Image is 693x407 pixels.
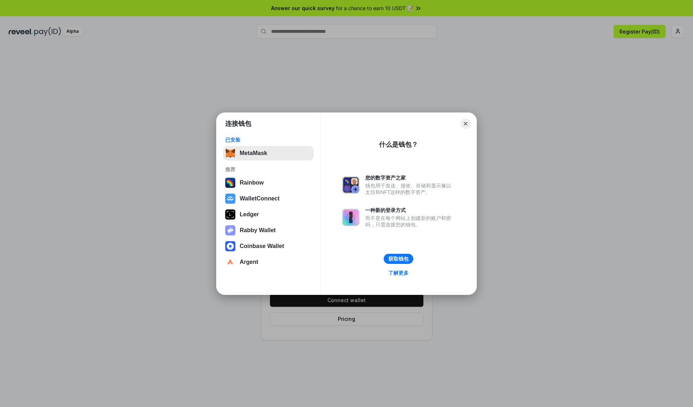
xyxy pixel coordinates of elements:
[223,223,314,238] button: Rabby Wallet
[223,146,314,160] button: MetaMask
[240,211,259,218] div: Ledger
[365,207,455,213] div: 一种新的登录方式
[240,243,284,249] div: Coinbase Wallet
[240,150,267,156] div: MetaMask
[461,119,471,129] button: Close
[388,270,409,276] div: 了解更多
[225,194,235,204] img: svg+xml,%3Csvg%20width%3D%2228%22%20height%3D%2228%22%20viewBox%3D%220%200%2028%2028%22%20fill%3D...
[225,137,311,143] div: 已安装
[342,176,359,194] img: svg+xml,%3Csvg%20xmlns%3D%22http%3A%2F%2Fwww.w3.org%2F2000%2Fsvg%22%20fill%3D%22none%22%20viewBox...
[240,195,280,202] div: WalletConnect
[365,182,455,195] div: 钱包用于发送、接收、存储和显示像以太坊和NFT这样的数字资产。
[240,227,276,234] div: Rabby Wallet
[225,166,311,173] div: 推荐
[225,209,235,220] img: svg+xml,%3Csvg%20xmlns%3D%22http%3A%2F%2Fwww.w3.org%2F2000%2Fsvg%22%20width%3D%2228%22%20height%3...
[225,241,235,251] img: svg+xml,%3Csvg%20width%3D%2228%22%20height%3D%2228%22%20viewBox%3D%220%200%2028%2028%22%20fill%3D...
[240,180,264,186] div: Rainbow
[225,178,235,188] img: svg+xml,%3Csvg%20width%3D%22120%22%20height%3D%22120%22%20viewBox%3D%220%200%20120%20120%22%20fil...
[223,207,314,222] button: Ledger
[223,176,314,190] button: Rainbow
[223,255,314,269] button: Argent
[240,259,258,265] div: Argent
[225,257,235,267] img: svg+xml,%3Csvg%20width%3D%2228%22%20height%3D%2228%22%20viewBox%3D%220%200%2028%2028%22%20fill%3D...
[365,215,455,228] div: 而不是在每个网站上创建新的账户和密码，只需连接您的钱包。
[379,140,418,149] div: 什么是钱包？
[342,209,359,226] img: svg+xml,%3Csvg%20xmlns%3D%22http%3A%2F%2Fwww.w3.org%2F2000%2Fsvg%22%20fill%3D%22none%22%20viewBox...
[223,239,314,253] button: Coinbase Wallet
[365,174,455,181] div: 您的数字资产之家
[384,268,413,278] a: 了解更多
[225,119,251,128] h1: 连接钱包
[223,191,314,206] button: WalletConnect
[225,148,235,158] img: svg+xml,%3Csvg%20fill%3D%22none%22%20height%3D%2233%22%20viewBox%3D%220%200%2035%2033%22%20width%...
[225,225,235,235] img: svg+xml,%3Csvg%20xmlns%3D%22http%3A%2F%2Fwww.w3.org%2F2000%2Fsvg%22%20fill%3D%22none%22%20viewBox...
[388,256,409,262] div: 获取钱包
[384,254,413,264] button: 获取钱包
